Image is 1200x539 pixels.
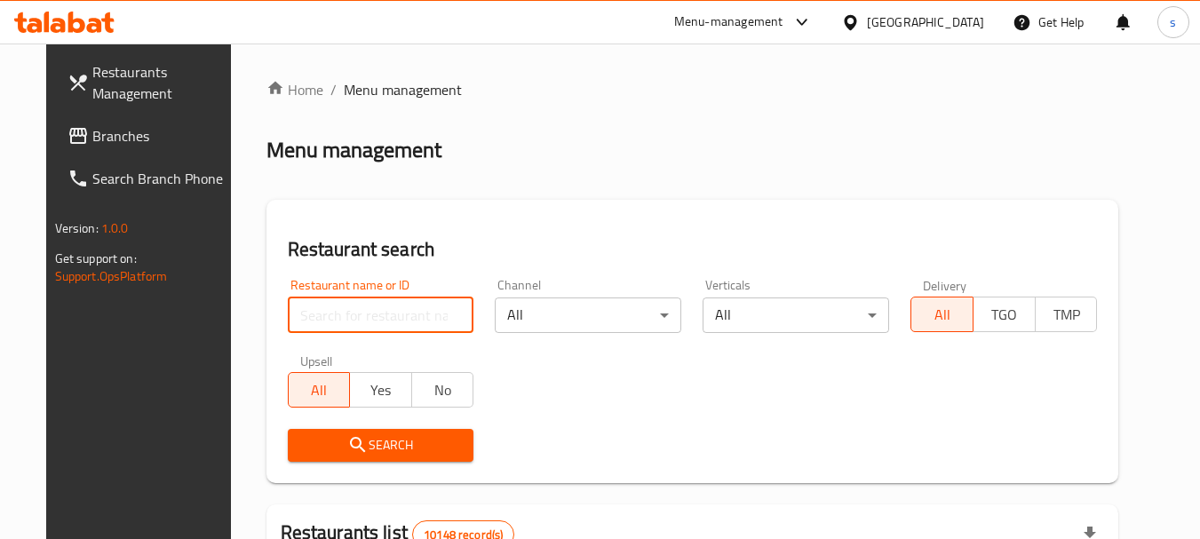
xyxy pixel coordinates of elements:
[973,297,1036,332] button: TGO
[357,377,405,403] span: Yes
[266,79,1119,100] nav: breadcrumb
[53,157,247,200] a: Search Branch Phone
[330,79,337,100] li: /
[302,434,460,456] span: Search
[288,297,474,333] input: Search for restaurant name or ID..
[674,12,783,33] div: Menu-management
[1170,12,1176,32] span: s
[288,429,474,462] button: Search
[55,247,137,270] span: Get support on:
[53,51,247,115] a: Restaurants Management
[349,372,412,408] button: Yes
[266,136,441,164] h2: Menu management
[419,377,467,403] span: No
[923,279,967,291] label: Delivery
[288,236,1098,263] h2: Restaurant search
[55,217,99,240] span: Version:
[981,302,1029,328] span: TGO
[918,302,966,328] span: All
[300,354,333,367] label: Upsell
[296,377,344,403] span: All
[92,125,233,147] span: Branches
[92,61,233,104] span: Restaurants Management
[266,79,323,100] a: Home
[1043,302,1091,328] span: TMP
[910,297,974,332] button: All
[1035,297,1098,332] button: TMP
[703,297,889,333] div: All
[55,265,168,288] a: Support.OpsPlatform
[288,372,351,408] button: All
[867,12,984,32] div: [GEOGRAPHIC_DATA]
[495,297,681,333] div: All
[101,217,129,240] span: 1.0.0
[92,168,233,189] span: Search Branch Phone
[344,79,462,100] span: Menu management
[53,115,247,157] a: Branches
[411,372,474,408] button: No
